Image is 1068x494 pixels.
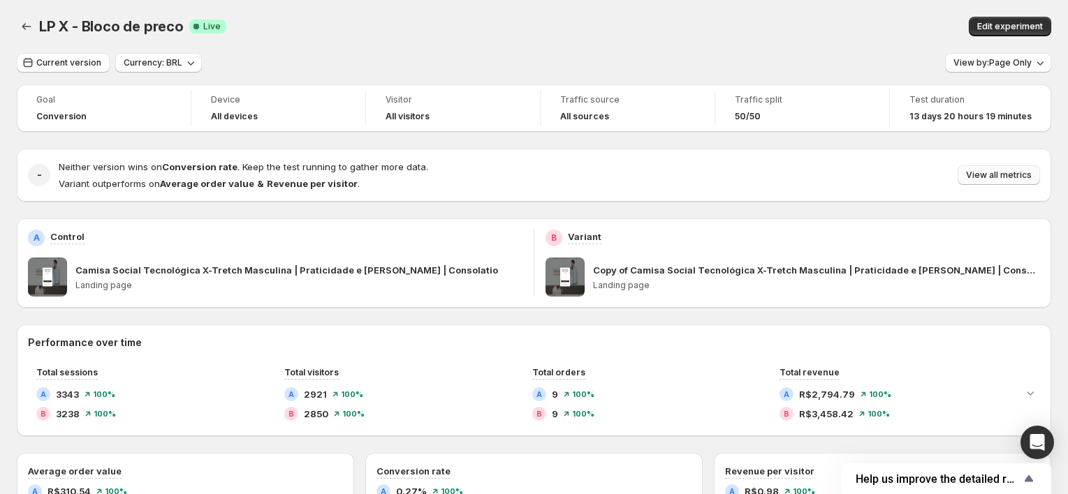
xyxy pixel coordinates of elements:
h2: B [784,410,789,418]
p: Variant [568,230,601,244]
button: Expand chart [1021,383,1040,403]
span: Conversion [36,111,87,122]
h4: All devices [211,111,258,122]
span: Edit experiment [977,21,1043,32]
span: Total orders [532,367,585,377]
span: R$2,794.79 [799,387,855,401]
span: Total visitors [284,367,339,377]
a: GoalConversion [36,93,171,123]
h2: B [536,410,542,418]
h2: B [41,410,46,418]
h2: A [536,390,542,398]
span: Current version [36,57,101,68]
span: View by: Page Only [953,57,1032,68]
span: Traffic source [560,94,695,105]
h3: Average order value [28,464,122,478]
strong: Average order value [160,178,254,189]
strong: Conversion rate [162,161,237,172]
p: Control [50,230,85,244]
a: Test duration13 days 20 hours 19 minutes [909,93,1032,123]
h4: All visitors [386,111,430,122]
span: Variant outperforms on . [59,178,360,189]
p: Copy of Camisa Social Tecnológica X-Tretch Masculina | Praticidade e [PERSON_NAME] | Consolatio [593,263,1040,277]
a: VisitorAll visitors [386,93,520,123]
span: Visitor [386,94,520,105]
span: 3238 [56,407,80,421]
span: Neither version wins on . Keep the test running to gather more data. [59,161,428,172]
h3: Revenue per visitor [725,464,814,478]
span: LP X - Bloco de preco [39,18,184,35]
span: 50/50 [735,111,761,122]
span: 100 % [94,410,116,418]
button: View all metrics [958,165,1040,185]
span: R$3,458.42 [799,407,854,421]
span: 2921 [304,387,327,401]
span: Test duration [909,94,1032,105]
span: 100 % [572,410,594,418]
h2: A [34,232,40,244]
span: View all metrics [966,170,1032,181]
p: Camisa Social Tecnológica X-Tretch Masculina | Praticidade e [PERSON_NAME] | Consolatio [75,263,498,277]
button: Current version [17,53,110,73]
span: Total sessions [36,367,98,377]
span: 100 % [93,390,115,398]
a: Traffic split50/50 [735,93,870,123]
img: Copy of Camisa Social Tecnológica X-Tretch Masculina | Praticidade e Conforto | Consolatio [546,257,585,297]
strong: & [257,178,264,189]
h3: Conversion rate [376,464,451,478]
span: 100 % [868,410,890,418]
span: 100 % [572,390,594,398]
span: 100 % [869,390,891,398]
h2: - [37,168,42,182]
h4: All sources [560,111,609,122]
button: Back [17,17,36,36]
span: 13 days 20 hours 19 minutes [909,111,1032,122]
h2: A [41,390,46,398]
span: Total revenue [780,367,840,377]
h2: A [784,390,789,398]
span: Goal [36,94,171,105]
h2: B [288,410,294,418]
button: Show survey - Help us improve the detailed report for A/B campaigns [856,470,1037,487]
img: Camisa Social Tecnológica X-Tretch Masculina | Praticidade e Conforto | Consolatio [28,257,67,297]
h2: Performance over time [28,336,1040,350]
span: Currency: BRL [124,57,182,68]
button: View by:Page Only [945,53,1051,73]
a: Traffic sourceAll sources [560,93,695,123]
h2: A [288,390,294,398]
button: Edit experiment [969,17,1051,36]
span: 100 % [342,410,365,418]
span: Device [211,94,346,105]
span: 100 % [341,390,363,398]
span: 9 [552,407,558,421]
span: Live [203,21,221,32]
button: Currency: BRL [115,53,202,73]
strong: Revenue per visitor [267,178,358,189]
span: 2850 [304,407,328,421]
div: Open Intercom Messenger [1021,426,1054,459]
p: Landing page [75,280,522,291]
span: 3343 [56,387,79,401]
a: DeviceAll devices [211,93,346,123]
span: Traffic split [735,94,870,105]
span: Help us improve the detailed report for A/B campaigns [856,472,1021,486]
h2: B [551,232,557,244]
span: 9 [552,387,558,401]
p: Landing page [593,280,1040,291]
